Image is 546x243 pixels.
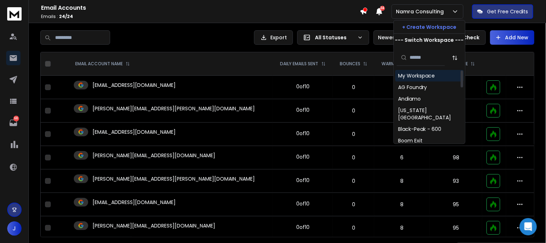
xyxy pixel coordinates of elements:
td: 12 [374,123,430,146]
p: Get Free Credits [487,8,528,15]
td: 8 [374,169,430,193]
button: Export [254,30,293,45]
button: Add New [490,30,534,45]
td: 95 [430,216,482,240]
p: [EMAIL_ADDRESS][DOMAIN_NAME] [92,128,176,136]
div: [US_STATE][GEOGRAPHIC_DATA] [398,107,461,121]
p: 0 [337,131,370,138]
td: 9 [374,76,430,99]
p: BOUNCES [340,61,360,67]
td: 8 [374,193,430,216]
td: 9 [374,99,430,123]
div: 0 of 10 [296,106,310,114]
div: EMAIL ACCOUNT NAME [75,61,130,67]
div: AG Foundry [398,84,427,91]
div: Boom Exit [398,137,423,145]
img: logo [7,7,22,21]
div: Andiamo [398,96,421,103]
p: [EMAIL_ADDRESS][DOMAIN_NAME] [92,199,176,206]
button: Newest [374,30,420,45]
p: 0 [337,224,370,231]
p: Namra Consulting [396,8,447,15]
p: 0 [337,177,370,185]
td: 6 [374,146,430,169]
button: J [7,221,22,236]
p: [PERSON_NAME][EMAIL_ADDRESS][DOMAIN_NAME] [92,222,215,229]
span: 24 / 24 [59,13,73,19]
div: 0 of 10 [296,224,310,231]
button: Get Free Credits [472,4,533,19]
h1: Email Accounts [41,4,360,12]
p: 0 [337,84,370,91]
div: 0 of 10 [296,83,310,90]
div: 0 of 10 [296,153,310,160]
p: --- Switch Workspace --- [395,37,464,44]
p: + Create Workspace [402,23,457,31]
p: DAILY EMAILS SENT [280,61,319,67]
span: 24 [380,6,385,11]
div: My Workspace [398,72,435,80]
p: 68 [13,116,19,121]
td: 93 [430,169,482,193]
p: Emails : [41,14,360,19]
div: 0 of 10 [296,177,310,184]
button: + Create Workspace [394,21,465,34]
p: 0 [337,201,370,208]
p: WARMUP EMAILS [382,61,415,67]
p: [PERSON_NAME][EMAIL_ADDRESS][PERSON_NAME][DOMAIN_NAME] [92,105,255,112]
td: 98 [430,146,482,169]
button: Sort by Sort A-Z [448,50,462,65]
p: [PERSON_NAME][EMAIL_ADDRESS][DOMAIN_NAME] [92,152,215,159]
div: 0 of 10 [296,200,310,207]
p: All Statuses [315,34,355,41]
p: 0 [337,154,370,161]
td: 8 [374,216,430,240]
a: 68 [6,116,21,130]
p: 0 [337,107,370,114]
div: 0 of 10 [296,130,310,137]
p: [PERSON_NAME][EMAIL_ADDRESS][PERSON_NAME][DOMAIN_NAME] [92,175,255,182]
td: 95 [430,193,482,216]
div: Black-Peak - 600 [398,126,441,133]
div: Open Intercom Messenger [520,218,537,235]
p: [EMAIL_ADDRESS][DOMAIN_NAME] [92,81,176,89]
